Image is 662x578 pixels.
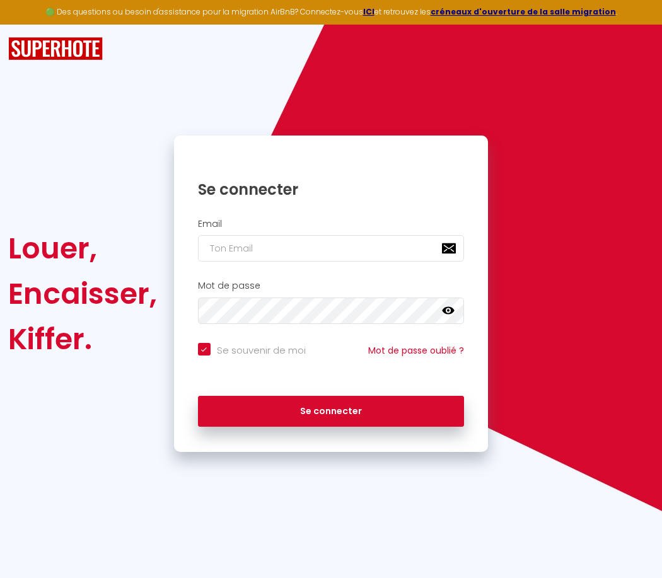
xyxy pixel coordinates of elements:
div: Kiffer. [8,316,157,362]
input: Ton Email [198,235,465,262]
h2: Mot de passe [198,280,465,291]
a: ICI [363,6,375,17]
a: Mot de passe oublié ? [368,344,464,357]
img: SuperHote logo [8,37,103,61]
div: Encaisser, [8,271,157,316]
div: Louer, [8,226,157,271]
h2: Email [198,219,465,229]
a: créneaux d'ouverture de la salle migration [431,6,616,17]
button: Se connecter [198,396,465,427]
h1: Se connecter [198,180,465,199]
